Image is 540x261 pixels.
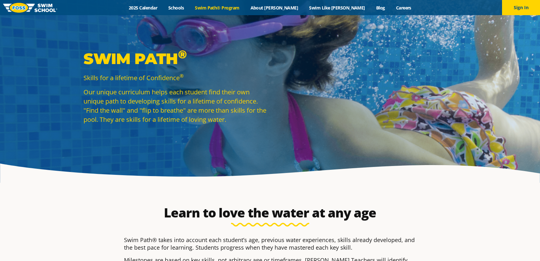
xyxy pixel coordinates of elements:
a: Swim Like [PERSON_NAME] [304,5,371,11]
sup: ® [178,47,187,61]
a: About [PERSON_NAME] [245,5,304,11]
img: FOSS Swim School Logo [3,3,57,13]
a: Schools [163,5,189,11]
p: Our unique curriculum helps each student find their own unique path to developing skills for a li... [84,87,267,124]
p: Swim Path® takes into account each student’s age, previous water experiences, skills already deve... [124,236,416,251]
p: Swim Path [84,49,267,68]
a: 2025 Calendar [123,5,163,11]
p: Skills for a lifetime of Confidence [84,73,267,82]
a: Blog [370,5,390,11]
a: Careers [390,5,417,11]
sup: ® [180,73,183,79]
h2: Learn to love the water at any age [121,205,419,220]
a: Swim Path® Program [189,5,245,11]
